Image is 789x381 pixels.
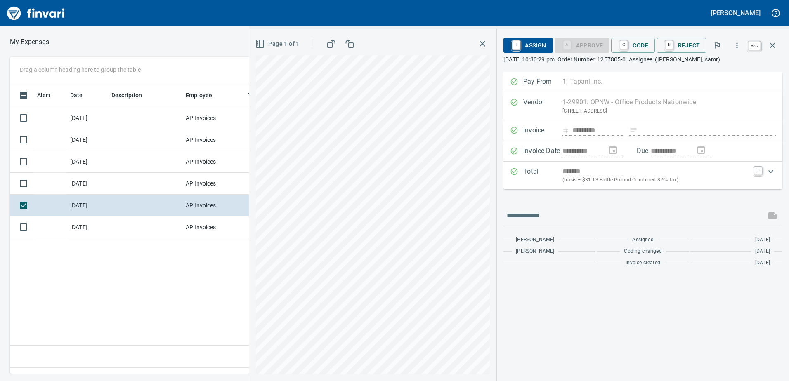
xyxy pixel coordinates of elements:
[512,40,520,49] a: R
[562,176,749,184] p: (basis + $31.13 Battle Ground Combined 8.6% tax)
[632,236,653,244] span: Assigned
[618,38,648,52] span: Code
[67,151,108,173] td: [DATE]
[665,40,673,49] a: R
[523,167,562,184] p: Total
[182,195,244,216] td: AP Invoices
[37,90,50,100] span: Alert
[611,38,655,53] button: CCode
[755,259,770,267] span: [DATE]
[755,236,770,244] span: [DATE]
[37,90,61,100] span: Alert
[510,38,546,52] span: Assign
[67,216,108,238] td: [DATE]
[728,36,746,54] button: More
[755,247,770,256] span: [DATE]
[657,38,706,53] button: RReject
[754,167,762,175] a: T
[111,90,153,100] span: Description
[70,90,83,100] span: Date
[182,216,244,238] td: AP Invoices
[620,40,628,49] a: C
[67,173,108,195] td: [DATE]
[711,9,761,17] h5: [PERSON_NAME]
[67,195,108,216] td: [DATE]
[186,90,223,100] span: Employee
[111,90,142,100] span: Description
[503,55,782,63] p: [DATE] 10:30:29 pm. Order Number: 1257805-0. Assignee: ([PERSON_NAME], samr)
[253,36,302,52] button: Page 1 of 1
[20,66,141,74] p: Drag a column heading here to group the table
[708,36,726,54] button: Flag
[516,236,554,244] span: [PERSON_NAME]
[257,39,299,49] span: Page 1 of 1
[10,37,49,47] p: My Expenses
[182,129,244,151] td: AP Invoices
[186,90,212,100] span: Employee
[67,129,108,151] td: [DATE]
[626,259,660,267] span: Invoice created
[5,3,67,23] img: Finvari
[709,7,763,19] button: [PERSON_NAME]
[516,247,554,256] span: [PERSON_NAME]
[182,107,244,129] td: AP Invoices
[763,206,782,226] span: This records your message into the invoice and notifies anyone mentioned
[182,173,244,195] td: AP Invoices
[503,162,782,189] div: Expand
[663,38,700,52] span: Reject
[248,90,263,100] span: Team
[624,247,661,256] span: Coding changed
[503,38,553,53] button: RAssign
[248,90,274,100] span: Team
[748,41,761,50] a: esc
[10,37,49,47] nav: breadcrumb
[555,41,610,48] div: Coding Required
[182,151,244,173] td: AP Invoices
[67,107,108,129] td: [DATE]
[70,90,94,100] span: Date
